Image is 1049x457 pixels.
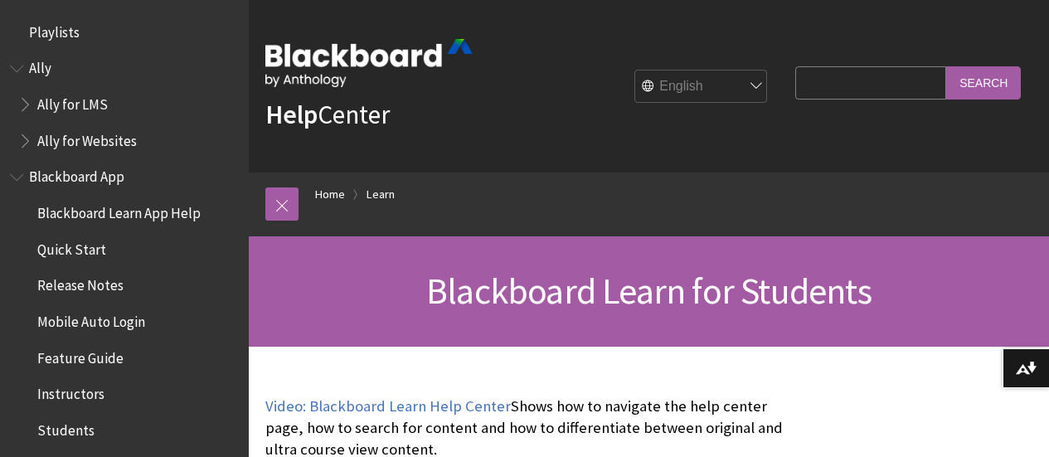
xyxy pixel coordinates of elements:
a: Home [315,184,345,205]
input: Search [946,66,1021,99]
strong: Help [265,98,318,131]
a: HelpCenter [265,98,390,131]
a: Learn [367,184,395,205]
nav: Book outline for Anthology Ally Help [10,55,239,155]
span: Mobile Auto Login [37,308,145,330]
span: Release Notes [37,272,124,294]
span: Quick Start [37,236,106,258]
span: Students [37,416,95,439]
img: Blackboard by Anthology [265,39,473,87]
nav: Book outline for Playlists [10,18,239,46]
span: Ally for Websites [37,127,137,149]
a: Video: Blackboard Learn Help Center [265,396,511,416]
select: Site Language Selector [635,70,768,104]
span: Instructors [37,381,104,403]
span: Playlists [29,18,80,41]
span: Blackboard App [29,163,124,186]
span: Blackboard Learn App Help [37,199,201,221]
span: Ally [29,55,51,77]
span: Blackboard Learn for Students [426,268,872,314]
span: Ally for LMS [37,90,108,113]
span: Feature Guide [37,344,124,367]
